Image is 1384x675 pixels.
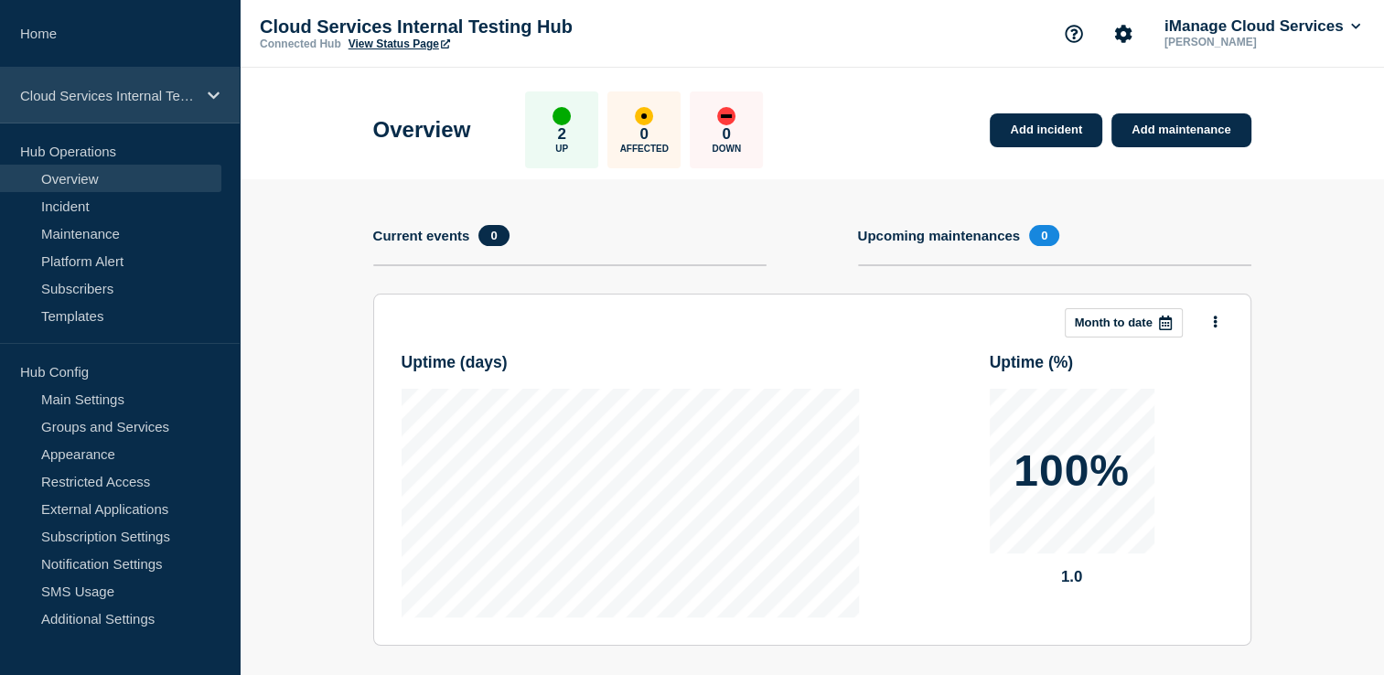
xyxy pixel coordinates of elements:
p: [PERSON_NAME] [1161,36,1351,48]
p: Connected Hub [260,37,341,50]
button: Month to date [1065,308,1183,337]
span: 0 [1029,225,1059,246]
h4: Current events [373,228,470,243]
p: Month to date [1075,316,1153,329]
p: Down [712,144,741,154]
p: Affected [620,144,669,154]
p: Cloud Services Internal Testing Hub [260,16,626,37]
a: Add incident [990,113,1102,147]
h3: Uptime ( days ) [402,353,508,372]
h4: Upcoming maintenances [858,228,1021,243]
p: Cloud Services Internal Testing Hub [20,88,196,103]
div: affected [635,107,653,125]
button: Account settings [1104,15,1143,53]
p: 100% [1014,449,1130,493]
a: Add maintenance [1111,113,1250,147]
h3: Uptime ( % ) [990,353,1074,372]
button: Support [1055,15,1093,53]
div: down [717,107,735,125]
p: 0 [640,125,649,144]
span: 0 [478,225,509,246]
p: Up [555,144,568,154]
button: iManage Cloud Services [1161,17,1364,36]
h1: Overview [373,117,471,143]
p: 0 [723,125,731,144]
div: up [553,107,571,125]
p: 2 [558,125,566,144]
p: 1.0 [990,568,1154,586]
a: View Status Page [349,37,450,50]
